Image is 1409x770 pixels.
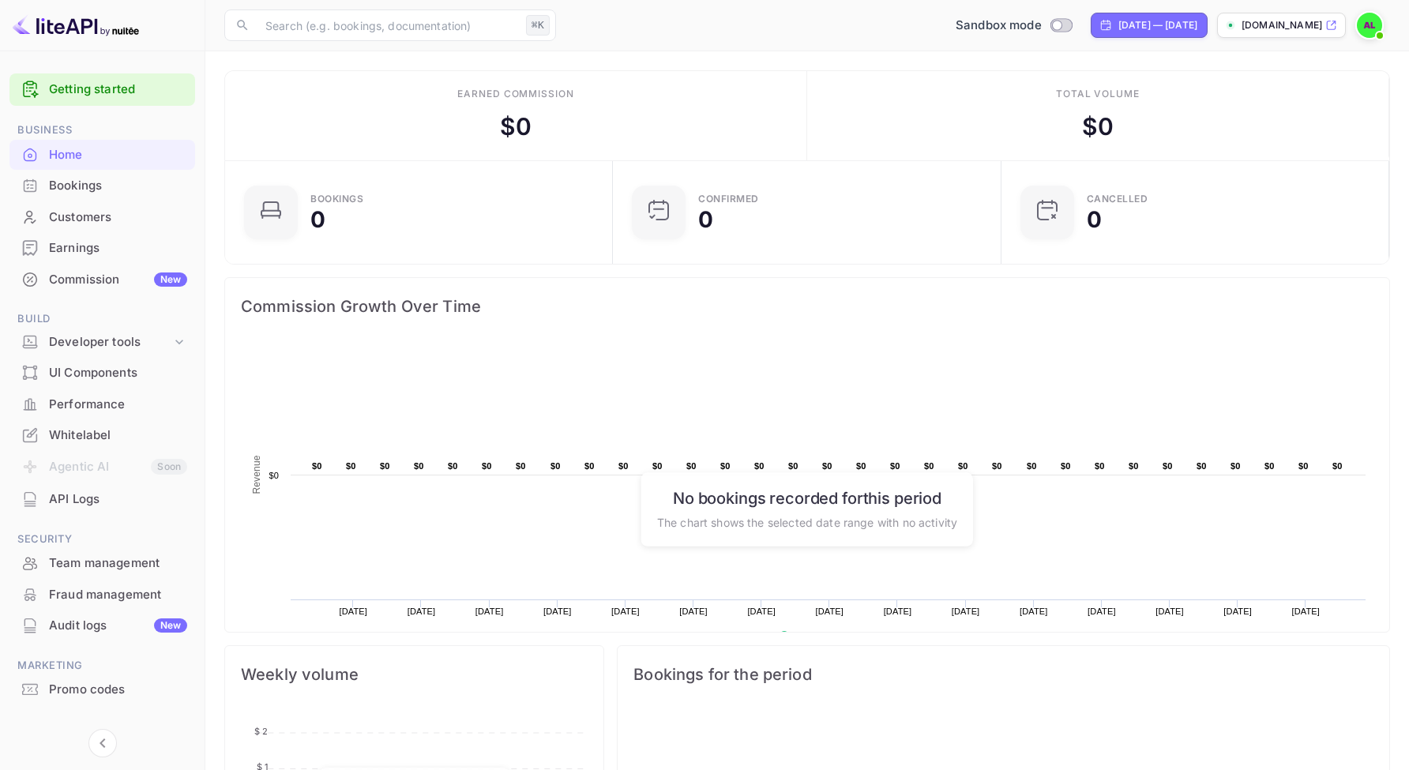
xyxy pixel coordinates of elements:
div: Bookings [310,194,363,204]
img: LiteAPI logo [13,13,139,38]
p: The chart shows the selected date range with no activity [657,513,957,530]
text: $0 [482,461,492,471]
p: [DOMAIN_NAME] [1242,18,1322,32]
div: Audit logsNew [9,610,195,641]
text: $0 [1298,461,1309,471]
div: $ 0 [1082,109,1114,145]
div: CANCELLED [1087,194,1148,204]
text: $0 [1027,461,1037,471]
text: $0 [924,461,934,471]
div: UI Components [49,364,187,382]
span: Build [9,310,195,328]
span: Bookings for the period [633,662,1373,687]
img: Abdelhakim Ait Lafkih [1357,13,1382,38]
text: $0 [788,461,798,471]
div: Customers [49,208,187,227]
div: 0 [698,208,713,231]
div: 0 [310,208,325,231]
div: Home [9,140,195,171]
div: API Logs [9,484,195,515]
div: Team management [9,548,195,579]
a: Team management [9,548,195,577]
text: [DATE] [679,607,708,616]
text: [DATE] [747,607,776,616]
text: [DATE] [408,607,436,616]
div: ⌘K [526,15,550,36]
text: [DATE] [1088,607,1116,616]
div: $ 0 [500,109,532,145]
div: UI Components [9,358,195,389]
a: CommissionNew [9,265,195,294]
div: Customers [9,202,195,233]
text: $0 [1163,461,1173,471]
div: Switch to Production mode [949,17,1078,35]
div: Performance [49,396,187,414]
span: Commission Growth Over Time [241,294,1373,319]
div: Earnings [9,233,195,264]
text: [DATE] [611,607,640,616]
span: Business [9,122,195,139]
text: $0 [269,471,279,480]
div: Total volume [1056,87,1140,101]
text: $0 [516,461,526,471]
div: Fraud management [9,580,195,610]
a: Performance [9,389,195,419]
text: $0 [754,461,765,471]
a: Audit logsNew [9,610,195,640]
text: [DATE] [884,607,912,616]
text: $0 [448,461,458,471]
text: $0 [346,461,356,471]
h6: No bookings recorded for this period [657,488,957,507]
div: Earnings [49,239,187,257]
div: Whitelabel [49,426,187,445]
text: $0 [1332,461,1343,471]
a: Earnings [9,233,195,262]
span: Weekly volume [241,662,588,687]
a: API Logs [9,484,195,513]
text: $0 [890,461,900,471]
div: New [154,272,187,287]
text: $0 [1231,461,1241,471]
text: $0 [822,461,832,471]
div: Bookings [9,171,195,201]
div: Earned commission [457,87,574,101]
button: Collapse navigation [88,729,117,757]
div: Getting started [9,73,195,106]
div: Audit logs [49,617,187,635]
text: $0 [992,461,1002,471]
text: $0 [1095,461,1105,471]
text: [DATE] [1155,607,1184,616]
a: Fraud management [9,580,195,609]
input: Search (e.g. bookings, documentation) [256,9,520,41]
div: Whitelabel [9,420,195,451]
text: [DATE] [816,607,844,616]
div: Team management [49,554,187,573]
text: $0 [686,461,697,471]
text: $0 [720,461,731,471]
text: $0 [1197,461,1207,471]
text: $0 [856,461,866,471]
a: Home [9,140,195,169]
div: CommissionNew [9,265,195,295]
a: UI Components [9,358,195,387]
text: [DATE] [1223,607,1252,616]
div: Performance [9,389,195,420]
span: Sandbox mode [956,17,1042,35]
text: $0 [550,461,561,471]
div: Confirmed [698,194,759,204]
text: $0 [958,461,968,471]
tspan: $ 2 [254,726,268,737]
a: Promo codes [9,674,195,704]
text: $0 [1129,461,1139,471]
div: Commission [49,271,187,289]
span: Marketing [9,657,195,674]
text: [DATE] [1020,607,1048,616]
text: $0 [618,461,629,471]
text: $0 [1061,461,1071,471]
text: [DATE] [543,607,572,616]
text: [DATE] [340,607,368,616]
a: Bookings [9,171,195,200]
text: $0 [312,461,322,471]
div: Promo codes [49,681,187,699]
text: [DATE] [1291,607,1320,616]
